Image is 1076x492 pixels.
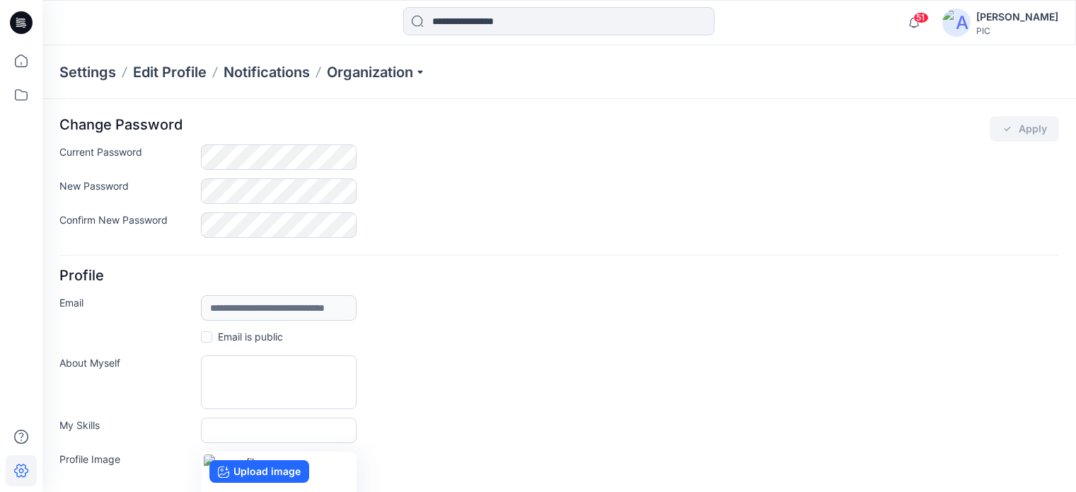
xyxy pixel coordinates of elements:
[59,355,192,404] label: About Myself
[59,116,183,142] p: Change Password
[59,418,192,437] label: My Skills
[976,25,1058,36] div: PIC
[976,8,1058,25] div: [PERSON_NAME]
[209,460,309,483] label: Upload image
[59,295,192,315] label: Email
[59,267,104,292] p: Profile
[224,62,310,82] a: Notifications
[913,12,929,23] span: 51
[942,8,971,37] img: avatar
[59,62,116,82] p: Settings
[133,62,207,82] a: Edit Profile
[59,212,192,232] label: Confirm New Password
[218,329,283,344] p: Email is public
[59,178,192,198] label: New Password
[59,144,192,164] label: Current Password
